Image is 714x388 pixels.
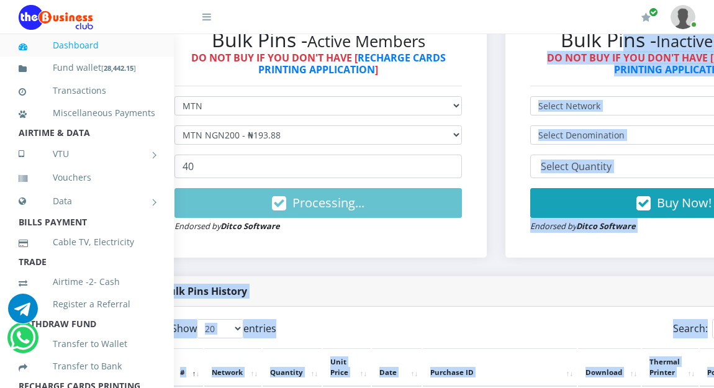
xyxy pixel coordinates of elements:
[10,332,35,353] a: Chat for support
[307,30,425,52] small: Active Members
[101,63,136,73] small: [ ]
[19,330,155,358] a: Transfer to Wallet
[173,348,203,387] th: #: activate to sort column descending
[220,220,280,232] strong: Ditco Software
[8,303,38,323] a: Chat for support
[19,268,155,296] a: Airtime -2- Cash
[530,220,636,232] small: Endorsed by
[323,348,371,387] th: Unit Price: activate to sort column ascending
[258,51,446,76] a: RECHARGE CARDS PRINTING APPLICATION
[657,194,712,211] span: Buy Now!
[174,28,462,52] h2: Bulk Pins -
[649,7,658,17] span: Renew/Upgrade Subscription
[423,348,577,387] th: Purchase ID: activate to sort column ascending
[292,194,364,211] span: Processing...
[19,76,155,105] a: Transactions
[576,220,636,232] strong: Ditco Software
[104,63,133,73] b: 28,442.15
[19,352,155,381] a: Transfer to Bank
[19,290,155,318] a: Register a Referral
[171,319,276,338] label: Show entries
[174,220,280,232] small: Endorsed by
[162,284,247,298] strong: Bulk Pins History
[19,53,155,83] a: Fund wallet[28,442.15]
[19,163,155,192] a: Vouchers
[191,51,446,76] strong: DO NOT BUY IF YOU DON'T HAVE [ ]
[372,348,422,387] th: Date: activate to sort column ascending
[263,348,322,387] th: Quantity: activate to sort column ascending
[641,12,651,22] i: Renew/Upgrade Subscription
[174,155,462,178] input: Enter Quantity
[174,188,462,218] button: Processing...
[19,5,93,30] img: Logo
[19,186,155,217] a: Data
[204,348,261,387] th: Network: activate to sort column ascending
[671,5,695,29] img: User
[19,99,155,127] a: Miscellaneous Payments
[19,228,155,256] a: Cable TV, Electricity
[642,348,698,387] th: Thermal Printer: activate to sort column ascending
[197,319,243,338] select: Showentries
[19,138,155,169] a: VTU
[19,31,155,60] a: Dashboard
[578,348,641,387] th: Download: activate to sort column ascending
